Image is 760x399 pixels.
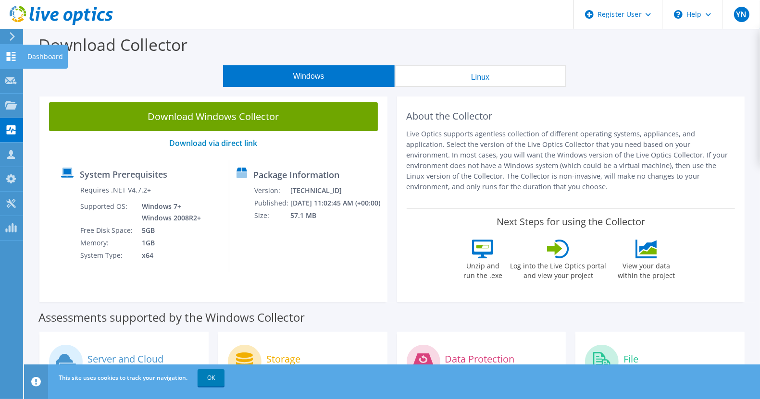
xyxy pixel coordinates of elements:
[290,209,383,222] td: 57.1 MB
[734,7,749,22] span: YN
[497,216,645,228] label: Next Steps for using the Collector
[169,138,257,148] a: Download via direct link
[290,184,383,197] td: [TECHNICAL_ID]
[611,258,681,280] label: View your data within the project
[254,209,290,222] td: Size:
[59,374,187,382] span: This site uses cookies to track your navigation.
[135,249,203,262] td: x64
[38,34,187,56] label: Download Collector
[23,45,68,69] div: Dashboard
[445,354,515,364] label: Data Protection
[674,10,683,19] svg: \n
[395,65,566,87] button: Linux
[80,169,167,179] label: System Prerequisites
[80,185,151,195] label: Requires .NET V4.7.2+
[266,354,300,364] label: Storage
[38,313,305,322] label: Assessments supported by the Windows Collector
[80,200,135,224] td: Supported OS:
[407,110,735,122] h2: About the Collector
[80,249,135,262] td: System Type:
[223,65,395,87] button: Windows
[253,170,339,180] label: Package Information
[49,102,378,131] a: Download Windows Collector
[254,184,290,197] td: Version:
[254,197,290,209] td: Published:
[290,197,383,209] td: [DATE] 11:02:45 AM (+00:00)
[198,369,224,387] a: OK
[461,258,505,280] label: Unzip and run the .exe
[80,237,135,249] td: Memory:
[135,237,203,249] td: 1GB
[135,224,203,237] td: 5GB
[80,224,135,237] td: Free Disk Space:
[623,354,638,364] label: File
[407,129,735,192] p: Live Optics supports agentless collection of different operating systems, appliances, and applica...
[510,258,607,280] label: Log into the Live Optics portal and view your project
[87,354,163,364] label: Server and Cloud
[135,200,203,224] td: Windows 7+ Windows 2008R2+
